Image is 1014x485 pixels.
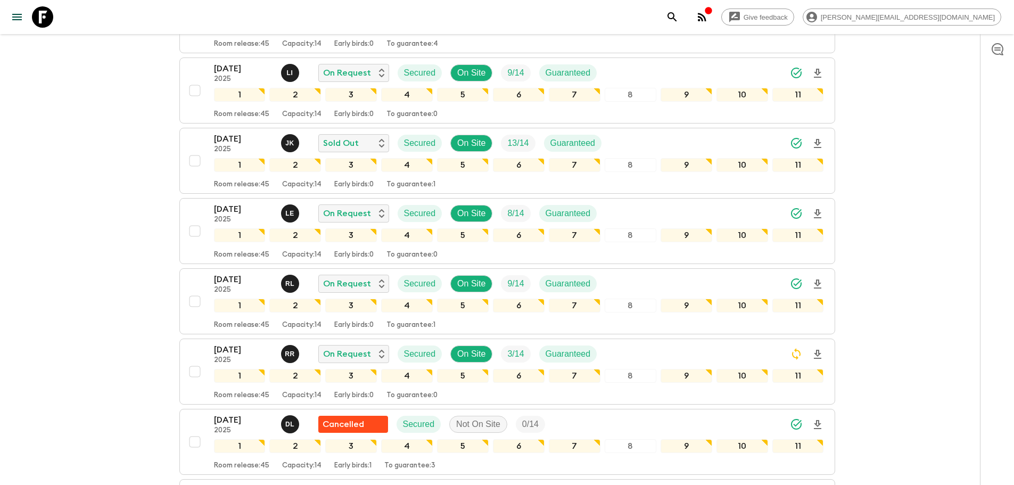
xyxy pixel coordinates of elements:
div: 9 [661,439,712,453]
p: Room release: 45 [214,180,269,189]
p: To guarantee: 1 [386,180,435,189]
p: D L [285,420,294,429]
p: Not On Site [456,418,500,431]
div: 7 [549,369,600,383]
p: 3 / 14 [507,348,524,360]
div: 3 [325,299,377,313]
p: 13 / 14 [507,137,529,150]
p: Guaranteed [550,137,596,150]
div: 8 [605,158,656,172]
p: Early birds: 1 [334,462,372,470]
button: [DATE]2025Roland RauOn RequestSecuredOn SiteTrip FillGuaranteed1234567891011Room release:45Capaci... [179,339,835,405]
p: [DATE] [214,343,273,356]
div: 11 [772,158,824,172]
button: LI [281,64,301,82]
div: 10 [716,228,768,242]
button: [DATE]2025Lee IrwinsOn RequestSecuredOn SiteTrip FillGuaranteed1234567891011Room release:45Capaci... [179,57,835,124]
p: Room release: 45 [214,321,269,330]
div: Secured [398,205,442,222]
p: Capacity: 14 [282,462,321,470]
div: 2 [269,158,321,172]
p: Secured [404,348,436,360]
p: 2025 [214,216,273,224]
p: Room release: 45 [214,251,269,259]
div: 9 [661,88,712,102]
div: 2 [269,88,321,102]
div: 4 [381,369,433,383]
div: 9 [661,228,712,242]
p: Capacity: 14 [282,391,321,400]
span: Jamie Keenan [281,137,301,146]
div: 6 [493,299,545,313]
div: 2 [269,228,321,242]
p: 2025 [214,356,273,365]
div: 6 [493,369,545,383]
p: [DATE] [214,133,273,145]
button: JK [281,134,301,152]
div: On Site [450,346,492,363]
span: Roland Rau [281,348,301,357]
p: On Site [457,277,485,290]
div: Secured [398,346,442,363]
p: Guaranteed [546,67,591,79]
button: [DATE]2025Dylan LeesFlash Pack cancellationSecuredNot On SiteTrip Fill1234567891011Room release:4... [179,409,835,475]
button: [DATE]2025Jamie KeenanSold OutSecuredOn SiteTrip FillGuaranteed1234567891011Room release:45Capaci... [179,128,835,194]
div: 7 [549,88,600,102]
div: 1 [214,228,266,242]
div: Secured [398,64,442,81]
p: Capacity: 14 [282,251,321,259]
p: Room release: 45 [214,462,269,470]
div: Trip Fill [501,135,535,152]
button: [DATE]2025Rabata Legend MpatamaliOn RequestSecuredOn SiteTrip FillGuaranteed1234567891011Room rel... [179,268,835,334]
div: 8 [605,369,656,383]
div: On Site [450,135,492,152]
div: 11 [772,88,824,102]
div: 9 [661,299,712,313]
svg: Synced Successfully [790,67,803,79]
div: 1 [214,88,266,102]
div: 6 [493,228,545,242]
span: Give feedback [738,13,794,21]
div: Secured [398,275,442,292]
p: To guarantee: 0 [386,391,438,400]
div: On Site [450,64,492,81]
p: 0 / 14 [522,418,539,431]
div: 5 [437,158,489,172]
p: On Site [457,348,485,360]
div: 2 [269,299,321,313]
div: 10 [716,369,768,383]
div: 3 [325,369,377,383]
div: 4 [381,228,433,242]
div: 4 [381,439,433,453]
div: 8 [605,439,656,453]
svg: Synced Successfully [790,137,803,150]
div: Not On Site [449,416,507,433]
p: Secured [403,418,435,431]
div: Trip Fill [501,205,530,222]
p: To guarantee: 0 [386,110,438,119]
div: 3 [325,439,377,453]
p: To guarantee: 4 [386,40,438,48]
div: Trip Fill [516,416,545,433]
div: 10 [716,88,768,102]
span: Dylan Lees [281,418,301,427]
p: Room release: 45 [214,110,269,119]
p: R L [285,280,294,288]
div: Secured [397,416,441,433]
p: Secured [404,277,436,290]
svg: Download Onboarding [811,348,824,361]
button: RR [281,345,301,363]
p: [DATE] [214,414,273,426]
p: [DATE] [214,273,273,286]
div: 1 [214,369,266,383]
div: 11 [772,299,824,313]
svg: Synced Successfully [790,277,803,290]
p: L I [287,69,293,77]
p: Room release: 45 [214,40,269,48]
button: RL [281,275,301,293]
p: Early birds: 0 [334,180,374,189]
p: J K [285,139,294,147]
div: 2 [269,369,321,383]
div: 1 [214,158,266,172]
p: Capacity: 14 [282,40,321,48]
